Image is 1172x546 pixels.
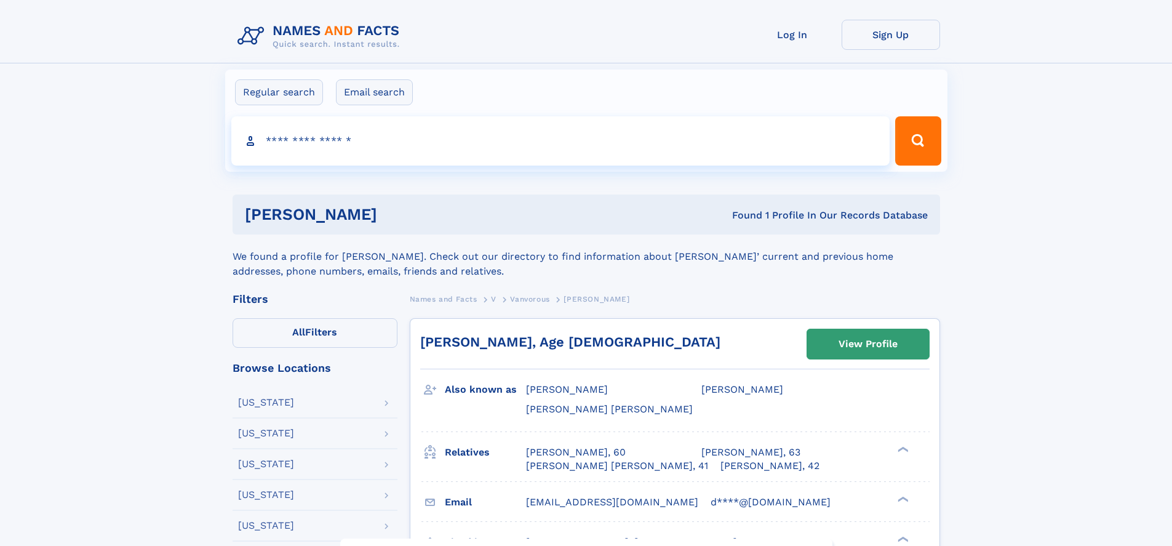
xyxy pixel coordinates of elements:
[895,445,909,453] div: ❯
[238,490,294,500] div: [US_STATE]
[233,20,410,53] img: Logo Names and Facts
[231,116,890,166] input: search input
[526,446,626,459] a: [PERSON_NAME], 60
[491,295,496,303] span: V
[895,535,909,543] div: ❯
[233,363,397,374] div: Browse Locations
[526,403,693,415] span: [PERSON_NAME] [PERSON_NAME]
[526,496,698,508] span: [EMAIL_ADDRESS][DOMAIN_NAME]
[292,326,305,338] span: All
[701,446,800,459] a: [PERSON_NAME], 63
[420,334,720,350] a: [PERSON_NAME], Age [DEMOGRAPHIC_DATA]
[895,495,909,503] div: ❯
[233,318,397,348] label: Filters
[743,20,842,50] a: Log In
[445,379,526,400] h3: Also known as
[245,207,555,222] h1: [PERSON_NAME]
[238,521,294,531] div: [US_STATE]
[410,291,477,307] a: Names and Facts
[526,459,708,473] a: [PERSON_NAME] [PERSON_NAME], 41
[807,329,929,359] a: View Profile
[233,235,940,279] div: We found a profile for [PERSON_NAME]. Check out our directory to find information about [PERSON_N...
[233,294,397,305] div: Filters
[720,459,819,473] a: [PERSON_NAME], 42
[839,330,898,358] div: View Profile
[526,383,608,395] span: [PERSON_NAME]
[491,291,496,307] a: V
[842,20,940,50] a: Sign Up
[235,79,323,105] label: Regular search
[554,209,928,222] div: Found 1 Profile In Our Records Database
[238,459,294,469] div: [US_STATE]
[510,295,549,303] span: Vanvorous
[238,398,294,407] div: [US_STATE]
[564,295,629,303] span: [PERSON_NAME]
[445,492,526,513] h3: Email
[445,442,526,463] h3: Relatives
[238,428,294,438] div: [US_STATE]
[336,79,413,105] label: Email search
[701,383,783,395] span: [PERSON_NAME]
[510,291,549,307] a: Vanvorous
[895,116,941,166] button: Search Button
